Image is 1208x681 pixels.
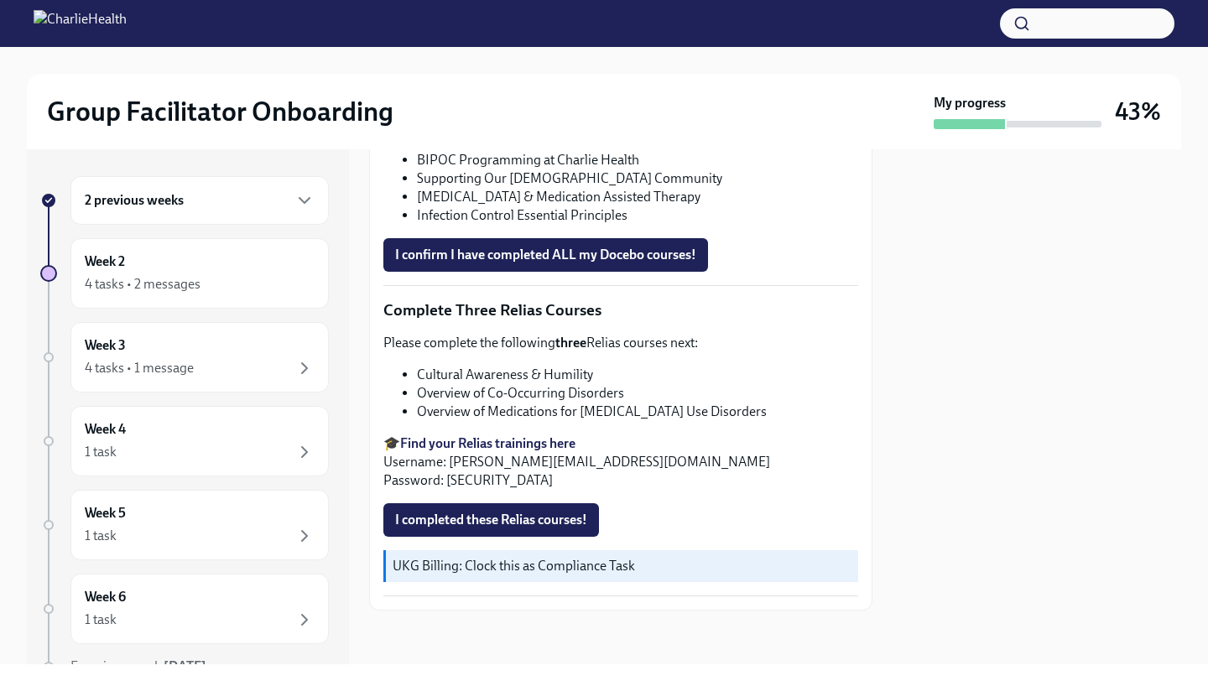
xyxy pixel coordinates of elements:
a: Week 24 tasks • 2 messages [40,238,329,309]
p: UKG Billing: Clock this as Compliance Task [393,557,851,575]
li: Cultural Awareness & Humility [417,366,858,384]
p: Complete Three Relias Courses [383,299,858,321]
h6: Week 2 [85,252,125,271]
li: Overview of Co-Occurring Disorders [417,384,858,403]
div: 2 previous weeks [70,176,329,225]
div: 4 tasks • 2 messages [85,275,200,294]
span: Experience ends [70,658,206,674]
h6: Week 3 [85,336,126,355]
strong: [DATE] [164,658,206,674]
strong: My progress [934,94,1006,112]
li: [MEDICAL_DATA] & Medication Assisted Therapy [417,188,858,206]
li: Infection Control Essential Principles [417,206,858,225]
p: Please complete the following Relias courses next: [383,334,858,352]
a: Week 41 task [40,406,329,476]
h6: Week 4 [85,420,126,439]
li: Supporting Our [DEMOGRAPHIC_DATA] Community [417,169,858,188]
h2: Group Facilitator Onboarding [47,95,393,128]
a: Find your Relias trainings here [400,435,575,451]
h6: 2 previous weeks [85,191,184,210]
a: Week 51 task [40,490,329,560]
span: I confirm I have completed ALL my Docebo courses! [395,247,696,263]
li: BIPOC Programming at Charlie Health [417,151,858,169]
h6: Week 5 [85,504,126,522]
div: 1 task [85,611,117,629]
h3: 43% [1115,96,1161,127]
strong: three [555,335,586,351]
a: Week 34 tasks • 1 message [40,322,329,392]
div: 1 task [85,443,117,461]
img: CharlieHealth [34,10,127,37]
span: I completed these Relias courses! [395,512,587,528]
button: I completed these Relias courses! [383,503,599,537]
button: I confirm I have completed ALL my Docebo courses! [383,238,708,272]
li: Overview of Medications for [MEDICAL_DATA] Use Disorders [417,403,858,421]
a: Week 61 task [40,574,329,644]
h6: Week 6 [85,588,126,606]
div: 4 tasks • 1 message [85,359,194,377]
p: 🎓 Username: [PERSON_NAME][EMAIL_ADDRESS][DOMAIN_NAME] Password: [SECURITY_DATA] [383,434,858,490]
div: 1 task [85,527,117,545]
